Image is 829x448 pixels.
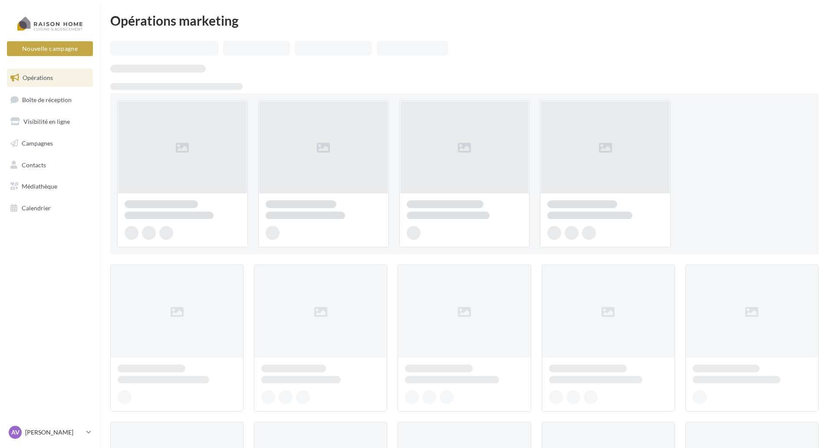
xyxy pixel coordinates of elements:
a: Visibilité en ligne [5,113,95,131]
p: [PERSON_NAME] [25,428,83,437]
a: Contacts [5,156,95,174]
span: Opérations [23,74,53,81]
div: Opérations marketing [110,14,819,27]
span: Calendrier [22,204,51,212]
a: Opérations [5,69,95,87]
span: Visibilité en ligne [23,118,70,125]
a: Boîte de réception [5,90,95,109]
span: AV [11,428,20,437]
a: Calendrier [5,199,95,217]
a: Campagnes [5,134,95,153]
span: Boîte de réception [22,96,72,103]
a: Médiathèque [5,177,95,196]
a: AV [PERSON_NAME] [7,424,93,441]
span: Médiathèque [22,183,57,190]
span: Contacts [22,161,46,168]
button: Nouvelle campagne [7,41,93,56]
span: Campagnes [22,139,53,147]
